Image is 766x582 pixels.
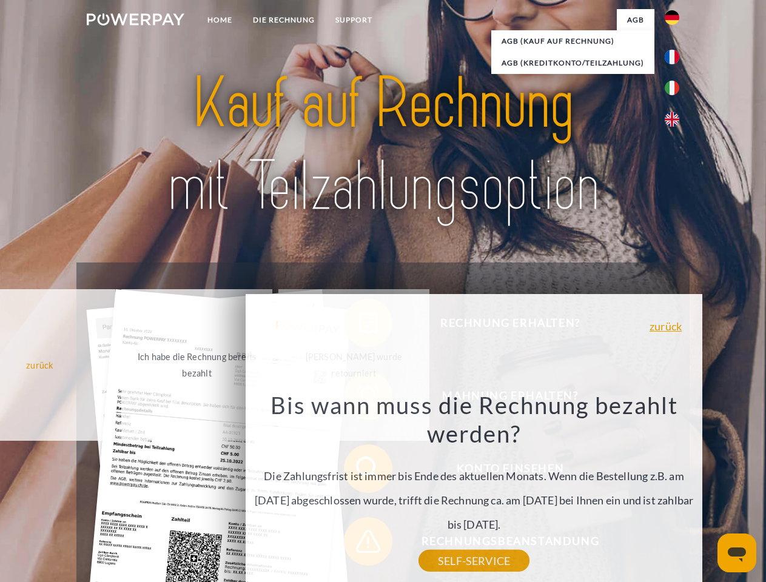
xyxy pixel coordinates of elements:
a: AGB (Kauf auf Rechnung) [491,30,654,52]
a: DIE RECHNUNG [243,9,325,31]
img: logo-powerpay-white.svg [87,13,184,25]
h3: Bis wann muss die Rechnung bezahlt werden? [253,390,696,449]
div: Die Zahlungsfrist ist immer bis Ende des aktuellen Monats. Wenn die Bestellung z.B. am [DATE] abg... [253,390,696,561]
a: agb [617,9,654,31]
img: fr [665,50,679,64]
a: zurück [650,321,682,332]
img: en [665,112,679,127]
a: AGB (Kreditkonto/Teilzahlung) [491,52,654,74]
img: title-powerpay_de.svg [116,58,650,232]
img: de [665,10,679,25]
div: Ich habe die Rechnung bereits bezahlt [129,349,265,381]
iframe: Schaltfläche zum Öffnen des Messaging-Fensters [717,533,756,572]
a: SELF-SERVICE [418,550,529,572]
a: Home [197,9,243,31]
a: SUPPORT [325,9,383,31]
img: it [665,81,679,95]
